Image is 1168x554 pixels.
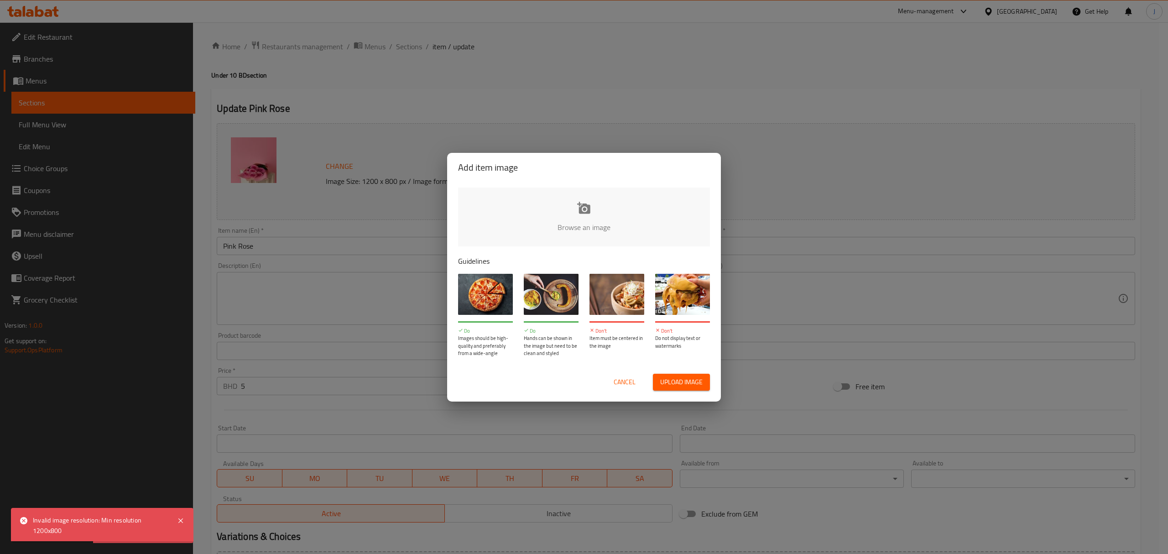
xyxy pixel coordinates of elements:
img: guide-img-1@3x.jpg [458,274,513,315]
p: Don't [589,327,644,335]
span: Cancel [614,376,636,388]
span: Upload image [660,376,703,388]
p: Guidelines [458,256,710,267]
p: Don't [655,327,710,335]
button: Cancel [610,374,639,391]
p: Hands can be shown in the image but need to be clean and styled [524,334,579,357]
h2: Add item image [458,160,710,175]
img: guide-img-2@3x.jpg [524,274,579,315]
p: Do [524,327,579,335]
p: Do not display text or watermarks [655,334,710,350]
p: Do [458,327,513,335]
img: guide-img-3@3x.jpg [589,274,644,315]
img: guide-img-4@3x.jpg [655,274,710,315]
p: Item must be centered in the image [589,334,644,350]
p: Images should be high-quality and preferably from a wide-angle [458,334,513,357]
div: Invalid image resolution: Min resolution 1200x800 [33,515,168,536]
button: Upload image [653,374,710,391]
